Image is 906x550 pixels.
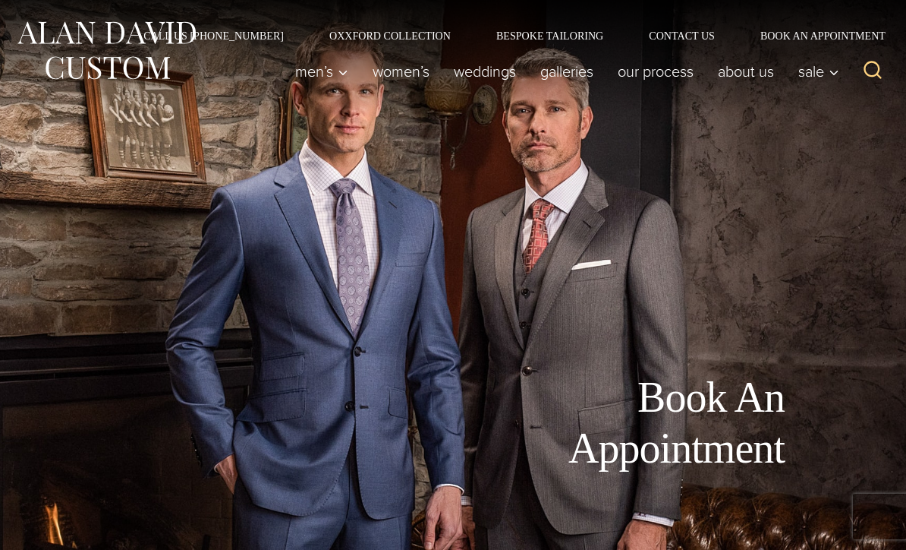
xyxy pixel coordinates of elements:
a: Call Us [PHONE_NUMBER] [121,30,307,41]
h1: Book An Appointment [443,372,785,474]
a: Galleries [528,56,606,87]
a: Contact Us [626,30,738,41]
img: Alan David Custom [15,17,197,84]
nav: Secondary Navigation [121,30,891,41]
a: Our Process [606,56,706,87]
span: Sale [798,64,839,79]
a: Book an Appointment [738,30,891,41]
span: Men’s [295,64,348,79]
nav: Primary Navigation [283,56,847,87]
a: weddings [442,56,528,87]
a: Women’s [360,56,442,87]
a: Bespoke Tailoring [473,30,626,41]
a: About Us [706,56,786,87]
button: View Search Form [854,53,891,90]
a: Oxxford Collection [307,30,473,41]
